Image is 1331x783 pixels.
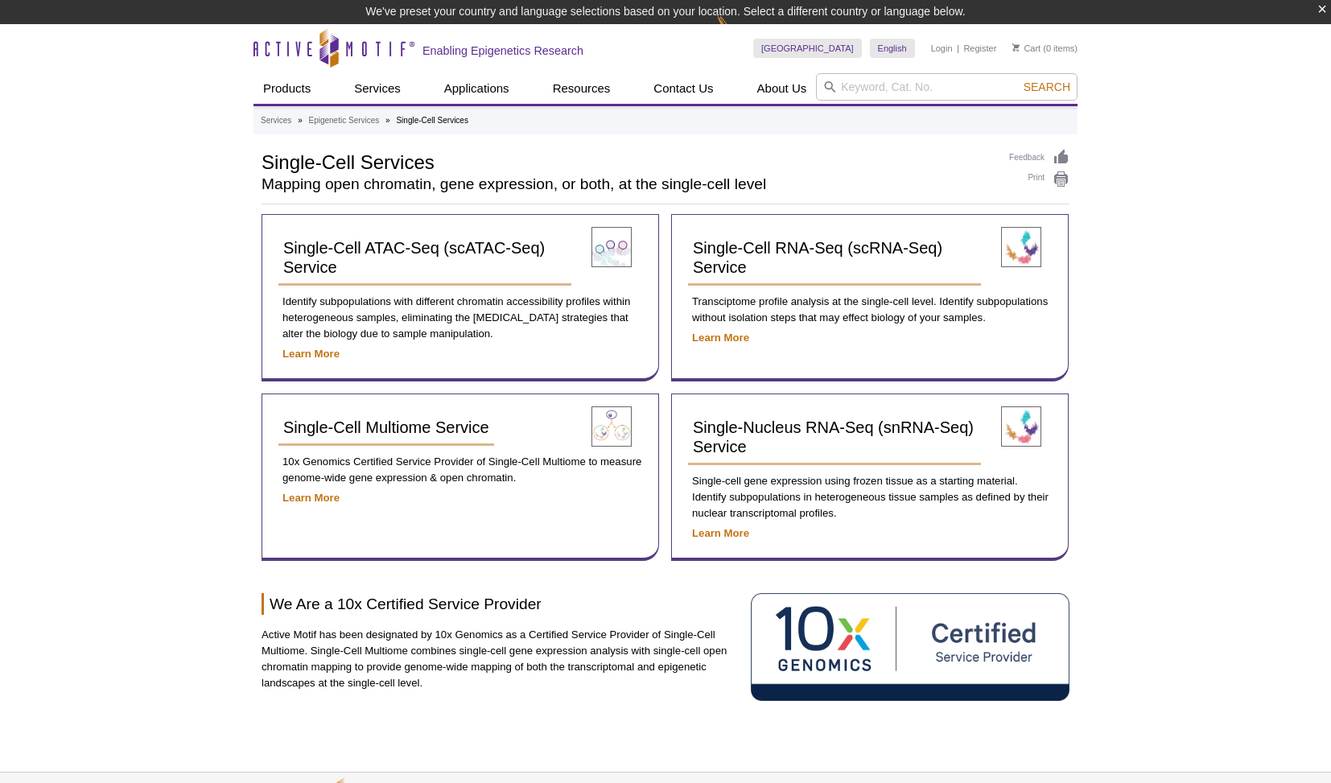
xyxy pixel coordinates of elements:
[543,73,620,104] a: Resources
[957,39,959,58] li: |
[385,116,390,125] li: »
[751,593,1069,701] img: 10X Genomics Certified Service Provider
[692,527,749,539] a: Learn More
[644,73,723,104] a: Contact Us
[688,231,981,286] a: Single-Cell RNA-Seq (scRNA-Seq) Service
[1019,80,1075,94] button: Search
[1001,227,1041,267] img: Single-Cell RNA-Seq (scRNA-Seq) Service
[688,473,1052,521] p: Single-cell gene expression using frozen tissue as a starting material. Identify subpopulations i...
[753,39,862,58] a: [GEOGRAPHIC_DATA]
[931,43,953,54] a: Login
[870,39,915,58] a: English
[298,116,303,125] li: »
[396,116,468,125] li: Single-Cell Services
[253,73,320,104] a: Products
[283,418,489,436] span: Single-Cell Multiome Service​
[262,149,993,173] h1: Single-Cell Services
[1001,406,1041,447] img: Single-Nucleus RNA-Seq (snRNA-Seq) Service
[422,43,583,58] h2: Enabling Epigenetics Research
[282,348,340,360] a: Learn More
[278,410,494,446] a: Single-Cell Multiome Service​
[278,454,642,486] p: 10x Genomics Certified Service Provider of Single-Cell Multiome to measure genome-wide gene expre...
[693,239,942,276] span: Single-Cell RNA-Seq (scRNA-Seq) Service
[688,294,1052,326] p: Transciptome profile analysis at the single-cell level. Identify subpopulations without isolation...
[278,294,642,342] p: Identify subpopulations with different chromatin accessibility profiles within heterogeneous samp...
[693,418,974,455] span: Single-Nucleus RNA-Seq (snRNA-Seq) Service​
[692,332,749,344] a: Learn More
[282,492,340,504] a: Learn More
[963,43,996,54] a: Register
[262,593,739,615] h2: We Are a 10x Certified Service Provider
[283,239,545,276] span: Single-Cell ATAC-Seq (scATAC-Seq) Service
[1009,171,1069,188] a: Print
[262,177,993,192] h2: Mapping open chromatin, gene expression, or both, at the single-cell level
[344,73,410,104] a: Services
[308,113,379,128] a: Epigenetic Services
[748,73,817,104] a: About Us
[278,231,571,286] a: Single-Cell ATAC-Seq (scATAC-Seq) Service
[1024,80,1070,93] span: Search
[1009,149,1069,167] a: Feedback
[816,73,1078,101] input: Keyword, Cat. No.
[1012,43,1020,52] img: Your Cart
[688,410,981,465] a: Single-Nucleus RNA-Seq (snRNA-Seq) Service​
[716,12,759,50] img: Change Here
[591,406,632,447] img: Single-Cell Multiome Service​
[1012,43,1040,54] a: Cart
[591,227,632,267] img: Single-Cell ATAC-Seq (scATAC-Seq) Service
[1012,39,1078,58] li: (0 items)
[261,113,291,128] a: Services
[262,627,739,691] p: Active Motif has been designated by 10x Genomics as a Certified Service Provider of Single-Cell M...
[435,73,519,104] a: Applications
